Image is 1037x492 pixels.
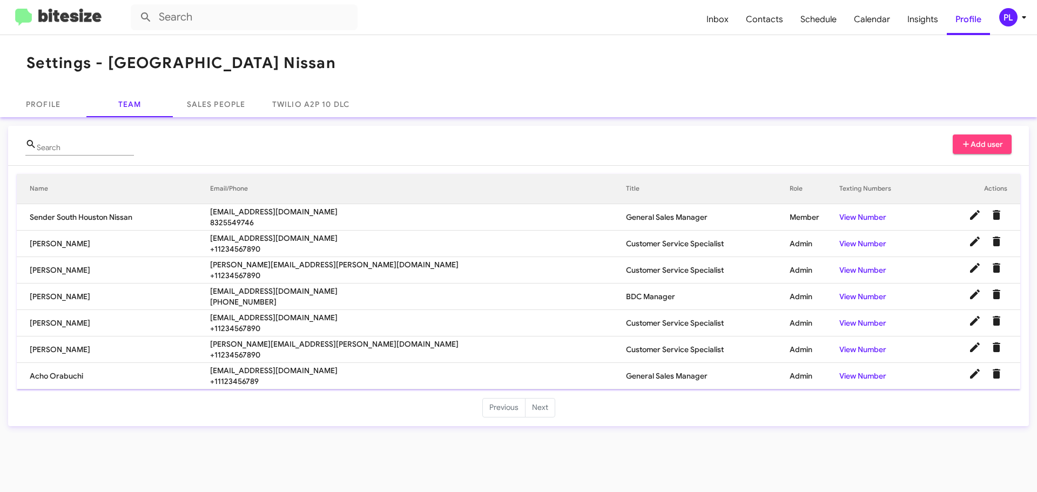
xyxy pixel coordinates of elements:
[210,296,626,307] span: [PHONE_NUMBER]
[626,174,790,204] th: Title
[17,310,210,336] td: [PERSON_NAME]
[210,206,626,217] span: [EMAIL_ADDRESS][DOMAIN_NAME]
[839,292,886,301] a: View Number
[926,174,1020,204] th: Actions
[961,134,1004,154] span: Add user
[210,349,626,360] span: +11234567890
[839,265,886,275] a: View Number
[839,174,926,204] th: Texting Numbers
[790,363,839,389] td: Admin
[210,312,626,323] span: [EMAIL_ADDRESS][DOMAIN_NAME]
[986,257,1007,279] button: Delete User
[17,174,210,204] th: Name
[986,310,1007,332] button: Delete User
[986,231,1007,252] button: Delete User
[173,91,259,117] a: Sales People
[839,371,886,381] a: View Number
[210,270,626,281] span: +11234567890
[986,363,1007,385] button: Delete User
[999,8,1018,26] div: PL
[790,174,839,204] th: Role
[790,204,839,231] td: Member
[790,231,839,257] td: Admin
[210,259,626,270] span: [PERSON_NAME][EMAIL_ADDRESS][PERSON_NAME][DOMAIN_NAME]
[790,284,839,310] td: Admin
[986,336,1007,358] button: Delete User
[17,284,210,310] td: [PERSON_NAME]
[210,217,626,228] span: 8325549746
[17,257,210,284] td: [PERSON_NAME]
[947,4,990,35] a: Profile
[899,4,947,35] a: Insights
[626,336,790,363] td: Customer Service Specialist
[839,239,886,248] a: View Number
[210,339,626,349] span: [PERSON_NAME][EMAIL_ADDRESS][PERSON_NAME][DOMAIN_NAME]
[210,323,626,334] span: +11234567890
[37,144,134,152] input: Name or Email
[17,336,210,363] td: [PERSON_NAME]
[839,345,886,354] a: View Number
[986,284,1007,305] button: Delete User
[26,55,336,72] h1: Settings - [GEOGRAPHIC_DATA] Nissan
[131,4,358,30] input: Search
[210,376,626,387] span: +11123456789
[790,336,839,363] td: Admin
[86,91,173,117] a: Team
[210,233,626,244] span: [EMAIL_ADDRESS][DOMAIN_NAME]
[839,212,886,222] a: View Number
[792,4,845,35] a: Schedule
[986,204,1007,226] button: Delete User
[17,363,210,389] td: Acho Orabuchi
[626,363,790,389] td: General Sales Manager
[210,244,626,254] span: +11234567890
[953,134,1012,154] button: Add user
[839,318,886,328] a: View Number
[626,204,790,231] td: General Sales Manager
[17,204,210,231] td: Sender South Houston Nissan
[210,174,626,204] th: Email/Phone
[990,8,1025,26] button: PL
[626,231,790,257] td: Customer Service Specialist
[626,310,790,336] td: Customer Service Specialist
[845,4,899,35] a: Calendar
[737,4,792,35] a: Contacts
[210,286,626,296] span: [EMAIL_ADDRESS][DOMAIN_NAME]
[626,284,790,310] td: BDC Manager
[698,4,737,35] a: Inbox
[790,310,839,336] td: Admin
[259,91,362,117] a: Twilio A2P 10 DLC
[626,257,790,284] td: Customer Service Specialist
[790,257,839,284] td: Admin
[210,365,626,376] span: [EMAIL_ADDRESS][DOMAIN_NAME]
[17,231,210,257] td: [PERSON_NAME]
